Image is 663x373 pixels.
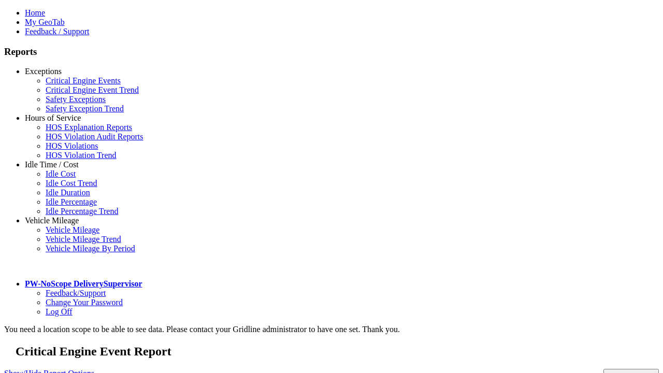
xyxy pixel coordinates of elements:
a: Idle Percentage [46,197,97,206]
a: Vehicle Mileage [25,216,79,225]
a: Idle Cost Trend [46,179,97,188]
a: Vehicle Mileage Trend [46,235,121,243]
a: Exceptions [25,67,62,76]
a: HOS Violations [46,141,98,150]
a: Feedback / Support [25,27,89,36]
a: Vehicle Mileage [46,225,99,234]
a: Home [25,8,45,17]
a: HOS Violation Trend [46,151,117,160]
h2: Critical Engine Event Report [16,345,659,358]
a: Idle Percentage Trend [46,207,118,216]
a: HOS Explanation Reports [46,123,132,132]
a: HOS Violation Audit Reports [46,132,143,141]
a: Safety Exceptions [46,95,106,104]
a: PW-NoScope DeliverySupervisor [25,279,142,288]
a: My GeoTab [25,18,65,26]
div: You need a location scope to be able to see data. Please contact your Gridline administrator to h... [4,325,659,334]
a: Feedback/Support [46,289,106,297]
a: Critical Engine Events [46,76,121,85]
h3: Reports [4,46,659,58]
a: Vehicle Mileage By Period [46,244,135,253]
a: Change Your Password [46,298,123,307]
a: Idle Duration [46,188,90,197]
a: Hours of Service [25,113,81,122]
a: Critical Engine Event Trend [46,85,139,94]
a: Idle Cost [46,169,76,178]
a: Idle Time / Cost [25,160,79,169]
a: Safety Exception Trend [46,104,124,113]
a: Log Off [46,307,73,316]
